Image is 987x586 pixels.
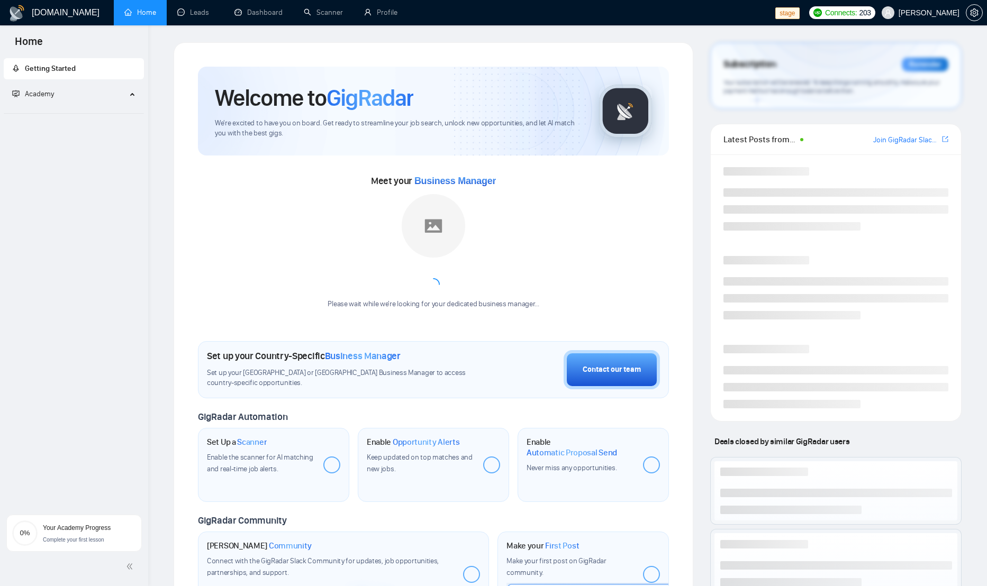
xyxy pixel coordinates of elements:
span: stage [775,7,799,19]
li: Getting Started [4,58,144,79]
span: GigRadar Community [198,515,287,526]
span: Business Manager [325,350,401,362]
span: Deals closed by similar GigRadar users [710,432,854,451]
span: Academy [25,89,54,98]
span: Business Manager [414,176,496,186]
button: Contact our team [564,350,660,389]
h1: Set Up a [207,437,267,447]
button: setting [966,4,983,21]
a: homeHome [124,8,156,17]
h1: Enable [527,437,635,457]
h1: [PERSON_NAME] [207,541,312,551]
span: Latest Posts from the GigRadar Community [723,133,797,146]
a: Join GigRadar Slack Community [873,134,940,146]
img: gigradar-logo.png [599,85,652,138]
span: Connect with the GigRadar Slack Community for updates, job opportunities, partnerships, and support. [207,556,439,577]
span: Keep updated on top matches and new jobs. [367,453,473,473]
span: double-left [126,561,137,572]
a: userProfile [364,8,397,17]
span: 203 [859,7,871,19]
div: Please wait while we're looking for your dedicated business manager... [321,299,545,309]
h1: Enable [367,437,460,447]
h1: Welcome to [215,84,413,112]
img: upwork-logo.png [813,8,822,17]
span: Never miss any opportunities. [527,463,617,472]
span: export [942,135,948,143]
span: We're excited to have you on board. Get ready to streamline your job search, unlock new opportuni... [215,118,582,139]
span: Getting Started [25,64,76,73]
span: Complete your first lesson [43,537,104,543]
div: Reminder [902,58,948,71]
span: setting [966,8,982,17]
span: loading [427,278,440,291]
span: Set up your [GEOGRAPHIC_DATA] or [GEOGRAPHIC_DATA] Business Manager to access country-specific op... [207,368,479,388]
span: Make your first post on GigRadar community. [506,556,606,577]
span: Subscription [723,56,776,74]
span: Your Academy Progress [43,524,111,532]
span: Your subscription will be renewed. To keep things running smoothly, make sure your payment method... [723,78,939,95]
h1: Set up your Country-Specific [207,350,401,362]
span: 0% [12,529,38,536]
span: Opportunity Alerts [393,437,460,447]
span: First Post [545,541,579,551]
span: Academy [12,89,54,98]
span: Community [269,541,312,551]
li: Academy Homepage [4,109,144,116]
a: messageLeads [177,8,213,17]
img: placeholder.png [402,194,465,258]
span: user [884,9,892,16]
span: Enable the scanner for AI matching and real-time job alerts. [207,453,313,473]
a: dashboardDashboard [234,8,283,17]
span: GigRadar Automation [198,411,287,423]
span: Home [6,34,51,56]
span: Automatic Proposal Send [527,447,617,458]
h1: Make your [506,541,579,551]
span: Scanner [237,437,267,447]
span: rocket [12,65,20,72]
img: logo [8,5,25,22]
a: setting [966,8,983,17]
span: fund-projection-screen [12,90,20,97]
span: Connects: [825,7,857,19]
span: Meet your [371,175,496,187]
a: export [942,134,948,144]
div: Contact our team [583,364,641,376]
span: GigRadar [327,84,413,112]
a: searchScanner [304,8,343,17]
